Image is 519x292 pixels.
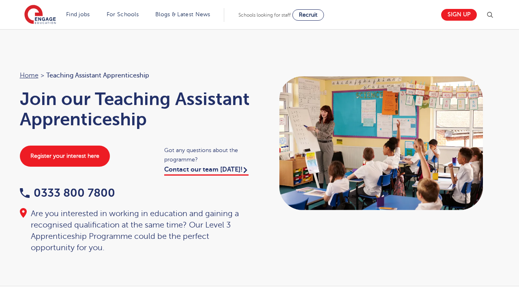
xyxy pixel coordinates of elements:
a: For Schools [107,11,139,17]
a: Recruit [292,9,324,21]
a: 0333 800 7800 [20,187,115,199]
span: Recruit [299,12,317,18]
a: Find jobs [66,11,90,17]
span: Got any questions about the programme? [164,146,251,164]
a: Home [20,72,39,79]
span: > [41,72,44,79]
img: Engage Education [24,5,56,25]
span: Schools looking for staff [238,12,291,18]
a: Blogs & Latest News [155,11,210,17]
a: Register your interest here [20,146,110,167]
h1: Join our Teaching Assistant Apprenticeship [20,89,252,129]
span: Teaching Assistant Apprenticeship [46,70,149,81]
nav: breadcrumb [20,70,252,81]
a: Contact our team [DATE]! [164,166,249,176]
div: Are you interested in working in education and gaining a recognised qualification at the same tim... [20,208,252,253]
a: Sign up [441,9,477,21]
